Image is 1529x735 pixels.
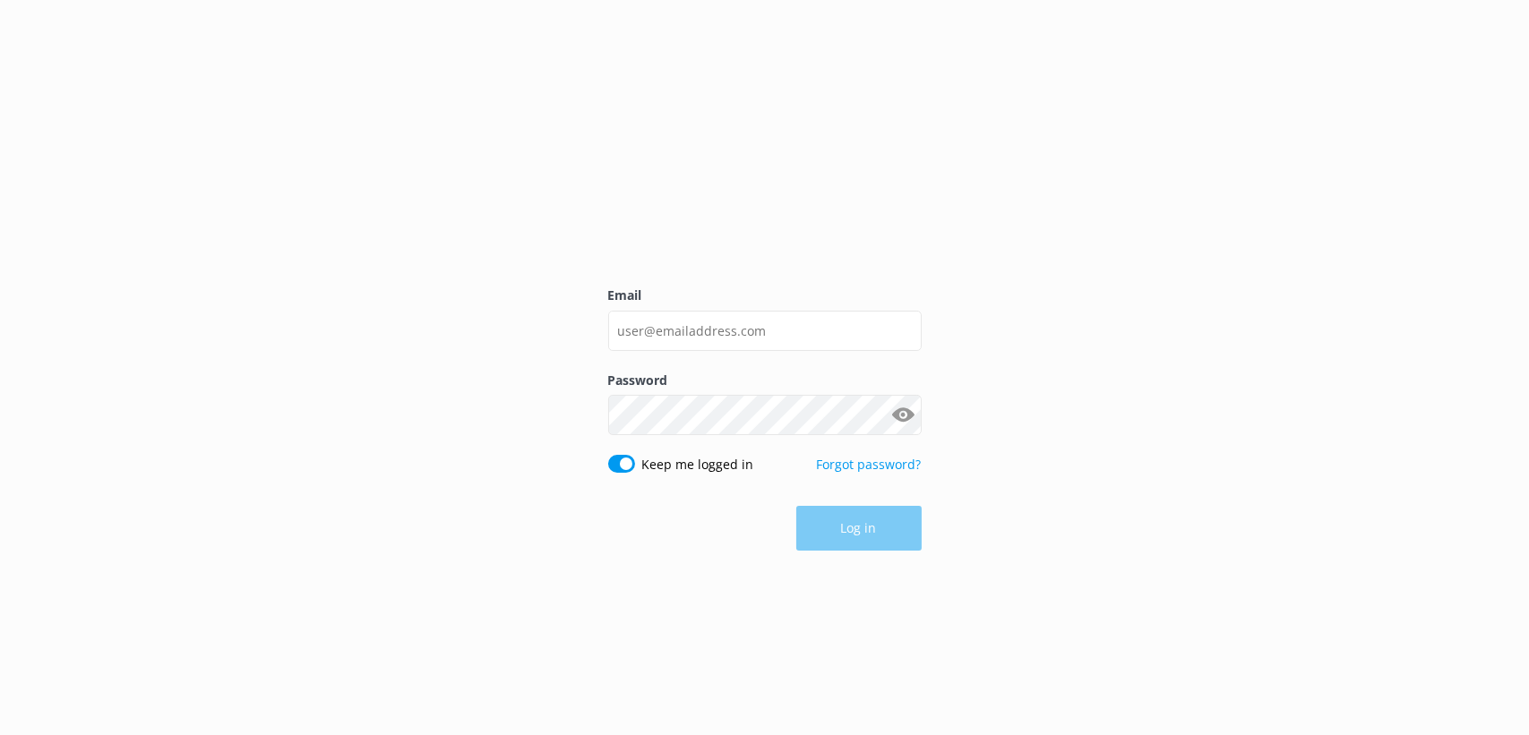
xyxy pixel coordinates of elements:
[886,397,922,433] button: Show password
[608,371,922,390] label: Password
[608,311,922,351] input: user@emailaddress.com
[642,455,754,474] label: Keep me logged in
[608,286,922,305] label: Email
[817,456,922,473] a: Forgot password?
